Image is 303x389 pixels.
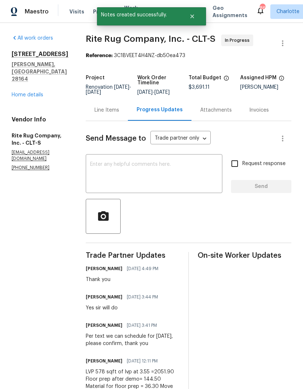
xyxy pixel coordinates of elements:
[86,293,122,301] h6: [PERSON_NAME]
[86,135,146,142] span: Send Message to
[240,85,292,90] div: [PERSON_NAME]
[12,116,68,123] h4: Vendor Info
[225,37,252,44] span: In Progress
[127,265,158,272] span: [DATE] 4:49 PM
[276,8,299,15] span: Charlotte
[137,90,153,95] span: [DATE]
[86,304,162,312] div: Yes sir will do
[86,322,122,329] h6: [PERSON_NAME]
[249,107,269,114] div: Invoices
[86,52,291,59] div: 3C1BVEET4H4NZ-db50ea473
[86,75,105,80] h5: Project
[97,7,180,23] span: Notes created successfully.
[240,75,276,80] h5: Assigned HPM
[12,132,68,147] h5: Rite Rug Company, Inc. - CLT-S
[137,75,189,85] h5: Work Order Timeline
[242,160,286,168] span: Request response
[86,276,163,283] div: Thank you
[200,107,232,114] div: Attachments
[127,357,158,365] span: [DATE] 12:11 PM
[12,36,53,41] a: All work orders
[198,252,291,259] span: On-site Worker Updates
[150,133,211,145] div: Trade partner only
[189,85,210,90] span: $3,691.11
[86,85,131,95] span: Renovation
[223,75,229,85] span: The total cost of line items that have been proposed by Opendoor. This sum includes line items th...
[86,35,215,43] span: Rite Rug Company, Inc. - CLT-S
[86,90,101,95] span: [DATE]
[69,8,84,15] span: Visits
[94,107,119,114] div: Line Items
[137,90,170,95] span: -
[124,4,143,19] span: Work Orders
[86,85,131,95] span: -
[213,4,247,19] span: Geo Assignments
[260,4,265,12] div: 86
[86,357,122,365] h6: [PERSON_NAME]
[114,85,129,90] span: [DATE]
[86,265,122,272] h6: [PERSON_NAME]
[189,75,221,80] h5: Total Budget
[86,333,179,347] div: Per text we can schedule for [DATE], please confirm, thank you
[137,106,183,113] div: Progress Updates
[180,9,204,24] button: Close
[279,75,284,85] span: The hpm assigned to this work order.
[127,322,157,329] span: [DATE] 3:41 PM
[93,8,116,15] span: Projects
[86,252,179,259] span: Trade Partner Updates
[154,90,170,95] span: [DATE]
[12,92,43,97] a: Home details
[25,8,49,15] span: Maestro
[127,293,158,301] span: [DATE] 3:44 PM
[86,53,113,58] b: Reference:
